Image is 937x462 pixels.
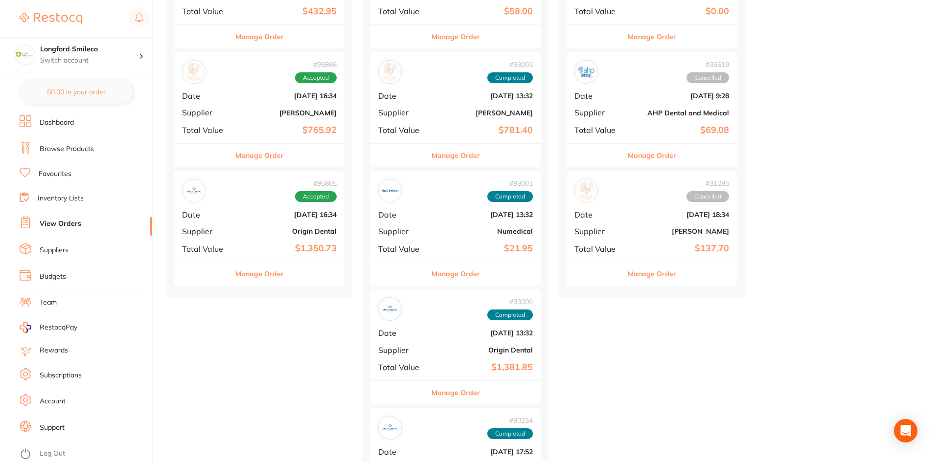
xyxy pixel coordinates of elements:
b: $0.00 [631,6,729,17]
b: $781.40 [435,125,533,135]
b: $21.95 [435,243,533,254]
div: Origin Dental#95865AcceptedDate[DATE] 16:34SupplierOrigin DentalTotal Value$1,350.73Manage Order [174,171,344,286]
a: View Orders [40,219,81,229]
span: Supplier [574,227,623,236]
span: Supplier [182,227,231,236]
span: # 93002 [487,61,533,68]
b: $1,381.85 [435,362,533,373]
span: Supplier [378,227,427,236]
a: Inventory Lists [38,194,84,203]
div: Henry Schein Halas#95866AcceptedDate[DATE] 16:34Supplier[PERSON_NAME]Total Value$765.92Manage Order [174,52,344,167]
b: $58.00 [435,6,533,17]
span: Accepted [295,72,337,83]
b: Numedical [435,227,533,235]
b: [DATE] 13:32 [435,92,533,100]
span: Date [378,210,427,219]
button: Manage Order [432,262,480,286]
a: Favourites [39,169,71,179]
b: [PERSON_NAME] [631,227,729,235]
span: Total Value [574,126,623,134]
span: Date [378,91,427,100]
button: Manage Order [432,25,480,48]
button: Manage Order [432,381,480,404]
span: Total Value [378,7,427,16]
span: # 36619 [686,61,729,68]
span: Completed [487,428,533,439]
span: Supplier [378,108,427,117]
span: Total Value [378,126,427,134]
a: Suppliers [40,245,69,255]
b: $765.92 [239,125,337,135]
b: $1,350.73 [239,243,337,254]
b: $432.95 [239,6,337,17]
span: Total Value [378,244,427,253]
img: Origin Dental [381,300,399,318]
span: Date [378,447,427,456]
b: [DATE] 13:32 [435,211,533,219]
b: [DATE] 13:32 [435,329,533,337]
a: Account [40,396,66,406]
button: Manage Order [628,25,676,48]
a: Log Out [40,449,65,459]
b: [DATE] 18:34 [631,211,729,219]
img: RestocqPay [20,322,31,333]
span: Date [182,210,231,219]
a: Dashboard [40,118,74,128]
span: Total Value [182,126,231,134]
span: # 93001 [487,179,533,187]
a: Subscriptions [40,371,82,380]
span: Date [574,210,623,219]
img: Longford Smileco [15,45,35,65]
span: # 93000 [487,298,533,306]
a: RestocqPay [20,322,77,333]
span: Date [182,91,231,100]
img: Henry Schein Halas [184,63,203,81]
span: Date [574,91,623,100]
b: AHP Dental and Medical [631,109,729,117]
span: RestocqPay [40,323,77,332]
b: [DATE] 16:34 [239,211,337,219]
button: Log Out [20,446,149,462]
img: Restocq Logo [20,13,82,24]
img: Adam Dental [577,181,595,200]
a: Browse Products [40,144,94,154]
span: # 95866 [295,61,337,68]
span: Accepted [295,191,337,202]
b: $137.70 [631,243,729,254]
a: Team [40,298,57,308]
a: Restocq Logo [20,7,82,30]
b: $69.08 [631,125,729,135]
span: Cancelled [686,191,729,202]
span: # 95865 [295,179,337,187]
a: Support [40,423,65,433]
button: $0.00 in your order [20,80,133,104]
img: AHP Dental and Medical [577,63,595,81]
span: Total Value [378,363,427,372]
b: [DATE] 17:52 [435,448,533,456]
button: Manage Order [235,25,284,48]
span: # 90234 [487,417,533,424]
span: Total Value [574,7,623,16]
b: Origin Dental [435,346,533,354]
span: Total Value [182,7,231,16]
span: Completed [487,191,533,202]
span: Supplier [182,108,231,117]
img: Origin Dental [381,418,399,437]
button: Manage Order [628,262,676,286]
img: Henry Schein Halas [381,63,399,81]
b: Origin Dental [239,227,337,235]
img: Numedical [381,181,399,200]
button: Manage Order [432,144,480,167]
button: Manage Order [235,262,284,286]
span: Total Value [182,244,231,253]
span: Cancelled [686,72,729,83]
div: Open Intercom Messenger [894,419,917,442]
b: [DATE] 9:28 [631,92,729,100]
span: Completed [487,72,533,83]
p: Switch account [40,56,139,66]
button: Manage Order [628,144,676,167]
span: Date [378,329,427,337]
span: Supplier [574,108,623,117]
button: Manage Order [235,144,284,167]
span: Total Value [574,244,623,253]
